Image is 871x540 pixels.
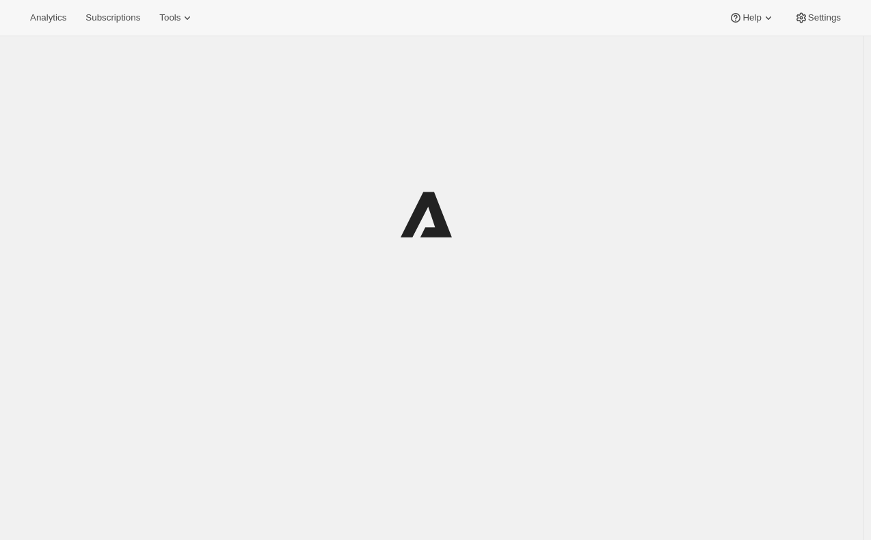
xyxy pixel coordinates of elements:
[721,8,783,27] button: Help
[786,8,849,27] button: Settings
[151,8,202,27] button: Tools
[159,12,180,23] span: Tools
[30,12,66,23] span: Analytics
[808,12,841,23] span: Settings
[742,12,761,23] span: Help
[85,12,140,23] span: Subscriptions
[22,8,75,27] button: Analytics
[77,8,148,27] button: Subscriptions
